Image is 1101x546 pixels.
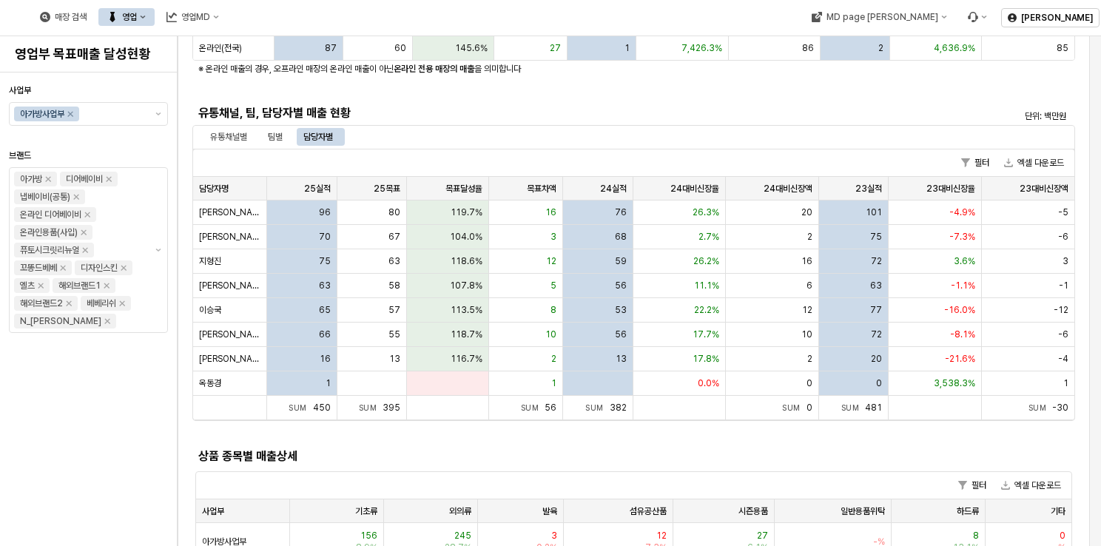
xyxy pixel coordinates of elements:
span: -8.1% [950,328,975,340]
span: 26.3% [693,206,719,218]
span: 450 [313,402,331,413]
div: 꼬똥드베베 [20,260,57,275]
h4: 영업부 목표매출 달성현황 [15,47,162,61]
span: 온라인(전국) [199,42,242,54]
div: 담당자별 [294,128,342,146]
span: 이승국 [199,304,221,316]
div: Menu item 6 [958,8,995,26]
div: Remove 온라인용품(사입) [81,229,87,235]
span: 일반용품위탁 [841,505,885,517]
span: 76 [615,206,627,218]
span: Sum [782,403,807,412]
span: 13 [616,353,627,365]
span: 기초류 [355,505,377,517]
span: -6 [1058,231,1068,243]
span: 20 [801,206,812,218]
span: -7.3% [949,231,975,243]
span: 0 [1060,530,1065,542]
span: 63 [870,280,882,291]
span: 119.7% [451,206,482,218]
span: -21.6% [945,353,975,365]
span: 6 [807,280,812,291]
div: 온라인 디어베이비 [20,207,81,222]
span: 27 [757,530,768,542]
span: 395 [383,402,400,413]
span: 59 [615,255,627,267]
span: 24대비신장율 [670,183,719,195]
span: Sum [521,403,545,412]
span: 0 [807,377,812,389]
span: -16.0% [944,304,975,316]
span: [PERSON_NAME] [199,328,260,340]
span: 3 [551,530,557,542]
span: 57 [388,304,400,316]
span: 245 [454,530,471,542]
button: 필터 [955,154,995,172]
p: [PERSON_NAME] [1021,12,1093,24]
main: App Frame [178,36,1101,546]
span: 68 [615,231,627,243]
h5: 상품 종목별 매출상세 [198,449,849,464]
span: 70 [319,231,331,243]
span: 72 [871,328,882,340]
span: 섬유공산품 [630,505,667,517]
div: 매장 검색 [55,12,87,22]
span: [PERSON_NAME] [199,353,260,365]
span: 13 [389,353,400,365]
span: 67 [388,231,400,243]
div: 디자인스킨 [81,260,118,275]
span: 기타 [1051,505,1065,517]
span: 시즌용품 [738,505,768,517]
div: MD page [PERSON_NAME] [826,12,937,22]
span: 481 [865,402,882,413]
span: 27 [550,42,561,54]
span: 77 [870,304,882,316]
p: 단위: 백만원 [863,109,1066,123]
span: 0.0% [698,377,719,389]
span: 66 [319,328,331,340]
span: 56 [615,328,627,340]
span: 101 [866,206,882,218]
span: 104.0% [450,231,482,243]
span: [PERSON_NAME] [199,206,260,218]
span: Sum [841,403,866,412]
span: 65 [319,304,331,316]
div: Remove N_이야이야오 [104,318,110,324]
span: 80 [388,206,400,218]
span: 10 [801,328,812,340]
span: 87 [325,42,337,54]
button: 매장 검색 [31,8,95,26]
span: 16 [801,255,812,267]
span: 1 [551,377,556,389]
div: 유통채널별 [210,128,247,146]
span: -1.1% [951,280,975,291]
span: 목표차액 [527,183,556,195]
div: Remove 해외브랜드2 [66,300,72,306]
span: 5 [550,280,556,291]
span: 22.2% [694,304,719,316]
span: 2 [551,353,556,365]
span: 17.8% [693,353,719,365]
div: 팀별 [259,128,292,146]
div: 영업 [98,8,155,26]
div: Remove 엘츠 [38,283,44,289]
span: Sum [585,403,610,412]
div: 엘츠 [20,278,35,293]
button: 영업MD [158,8,228,26]
span: 96 [319,206,331,218]
span: 8 [973,530,979,542]
span: 16 [545,206,556,218]
span: 2 [807,231,812,243]
span: -6 [1058,328,1068,340]
span: 63 [388,255,400,267]
span: 담당자명 [199,183,229,195]
span: 58 [388,280,400,291]
span: 60 [394,42,406,54]
span: 63 [319,280,331,291]
span: 0 [807,402,812,413]
span: 23실적 [855,183,882,195]
button: 제안 사항 표시 [149,168,167,332]
div: 아가방 [20,172,42,186]
span: -1 [1059,280,1068,291]
span: 목표달성율 [445,183,482,195]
